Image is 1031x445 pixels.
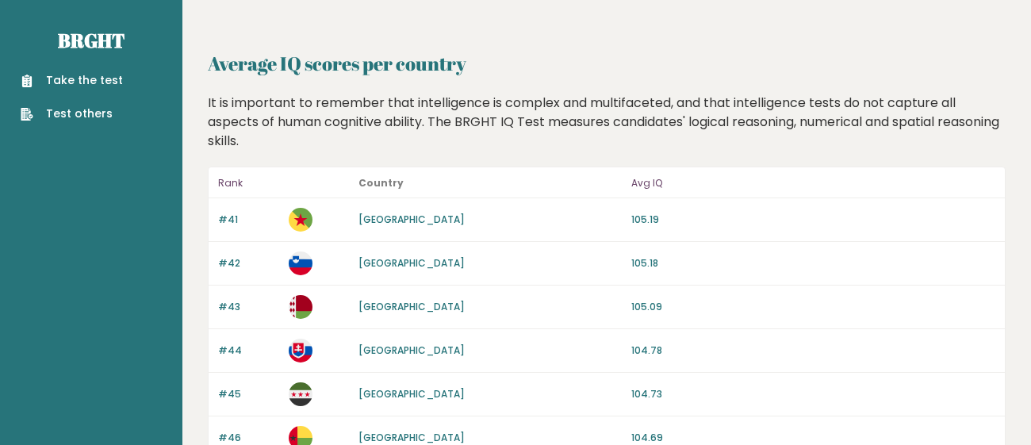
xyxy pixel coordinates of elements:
p: #44 [218,343,279,358]
p: #46 [218,431,279,445]
p: Rank [218,174,279,193]
p: 104.69 [631,431,995,445]
img: si.svg [289,251,312,275]
a: [GEOGRAPHIC_DATA] [358,300,465,313]
p: Avg IQ [631,174,995,193]
img: by.svg [289,295,312,319]
p: 105.19 [631,213,995,227]
p: 105.18 [631,256,995,270]
div: It is important to remember that intelligence is complex and multifaceted, and that intelligence ... [202,94,1012,151]
p: #45 [218,387,279,401]
b: Country [358,176,404,190]
img: sy.svg [289,382,312,406]
a: Test others [21,105,123,122]
a: [GEOGRAPHIC_DATA] [358,213,465,226]
a: [GEOGRAPHIC_DATA] [358,343,465,357]
a: [GEOGRAPHIC_DATA] [358,431,465,444]
p: #43 [218,300,279,314]
img: sk.svg [289,339,312,363]
a: [GEOGRAPHIC_DATA] [358,256,465,270]
p: 104.78 [631,343,995,358]
h2: Average IQ scores per country [208,49,1006,78]
a: [GEOGRAPHIC_DATA] [358,387,465,401]
p: #42 [218,256,279,270]
a: Take the test [21,72,123,89]
a: Brght [58,28,125,53]
p: #41 [218,213,279,227]
p: 104.73 [631,387,995,401]
p: 105.09 [631,300,995,314]
img: gf.svg [289,208,312,232]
